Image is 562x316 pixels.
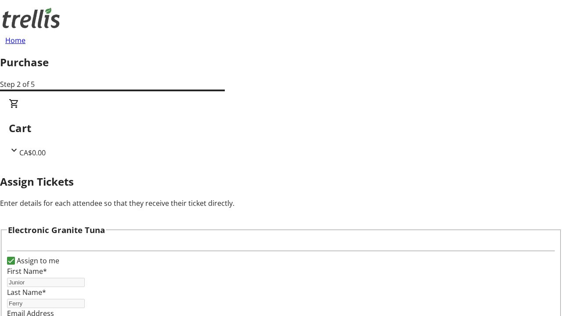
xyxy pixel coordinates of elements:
label: First Name* [7,266,47,276]
span: CA$0.00 [19,148,46,158]
label: Assign to me [15,255,59,266]
label: Last Name* [7,287,46,297]
h2: Cart [9,120,553,136]
h3: Electronic Granite Tuna [8,224,105,236]
div: CartCA$0.00 [9,98,553,158]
